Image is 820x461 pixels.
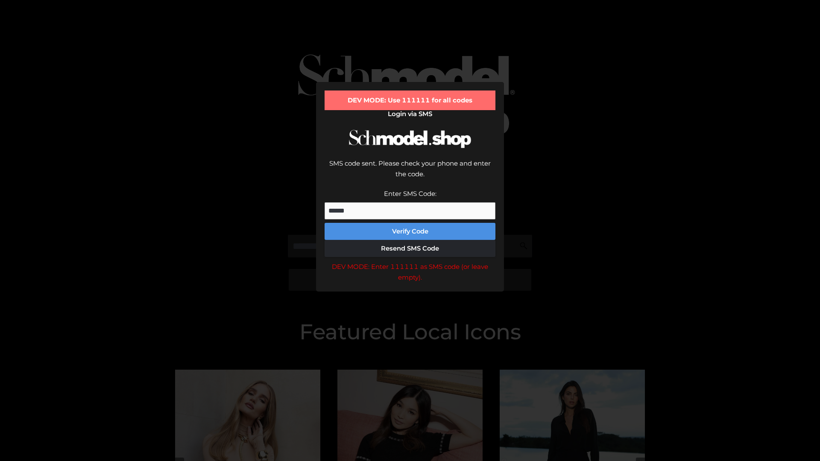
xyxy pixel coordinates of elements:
button: Verify Code [325,223,495,240]
div: DEV MODE: Use 111111 for all codes [325,90,495,110]
img: Schmodel Logo [346,122,474,156]
button: Resend SMS Code [325,240,495,257]
div: DEV MODE: Enter 111111 as SMS code (or leave empty). [325,261,495,283]
h2: Login via SMS [325,110,495,118]
div: SMS code sent. Please check your phone and enter the code. [325,158,495,188]
label: Enter SMS Code: [384,190,436,198]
